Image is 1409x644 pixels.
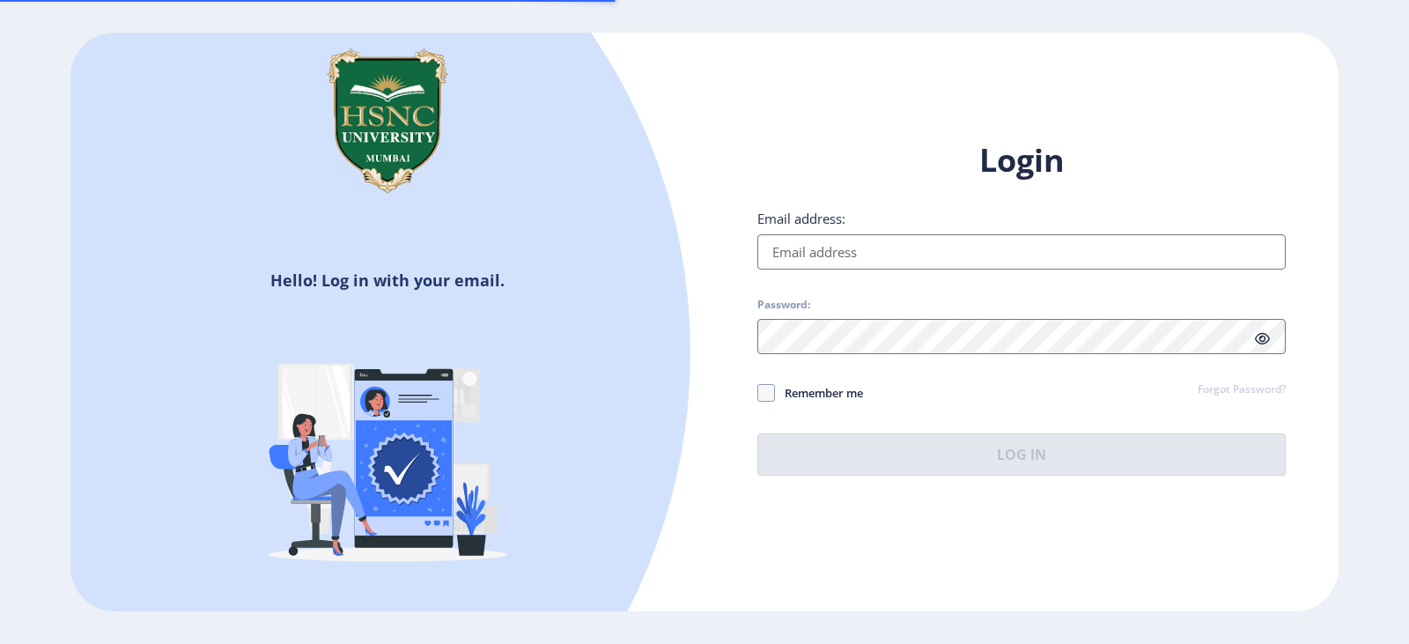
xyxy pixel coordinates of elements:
span: Remember me [775,382,863,403]
img: hsnc.png [299,33,476,209]
label: Password: [757,298,810,312]
label: Email address: [757,210,845,227]
a: Forgot Password? [1198,382,1286,398]
button: Log In [757,433,1286,476]
h1: Login [757,139,1286,181]
a: Register [461,607,541,633]
h5: Don't have an account? [84,606,691,634]
img: Verified-rafiki.svg [233,298,542,606]
input: Email address [757,234,1286,270]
